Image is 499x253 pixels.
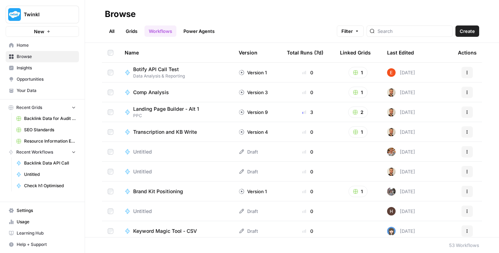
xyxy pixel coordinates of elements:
div: [DATE] [387,88,415,97]
div: Browse [105,8,136,20]
img: 436bim7ufhw3ohwxraeybzubrpb8 [387,207,396,215]
div: Last Edited [387,43,414,62]
button: New [6,26,79,37]
a: Untitled [125,168,227,175]
div: Draft [239,168,258,175]
a: Learning Hub [6,228,79,239]
img: 3gvzbppwfisvml0x668cj17z7zh7 [387,148,396,156]
a: Check h1 Optimised [13,180,79,191]
a: Usage [6,216,79,228]
button: 1 [348,67,368,78]
div: [DATE] [387,207,415,215]
img: 8y9pl6iujm21he1dbx14kgzmrglr [387,68,396,77]
span: Help + Support [17,241,76,248]
div: Version 1 [239,69,267,76]
span: SEO Standards [24,127,76,133]
span: Recent Grids [16,104,42,111]
a: Resource Information Extraction and Descriptions [13,136,79,147]
span: Filter [341,28,353,35]
span: Botify API Call Test [133,66,179,73]
img: ggqkytmprpadj6gr8422u7b6ymfp [387,167,396,176]
span: Untitled [133,168,152,175]
img: b65sxp8wo9gq7o48wcjghdpjk03q [387,227,396,235]
div: [DATE] [387,148,415,156]
img: ggqkytmprpadj6gr8422u7b6ymfp [387,88,396,97]
div: 0 [287,128,329,136]
span: Untitled [133,148,152,155]
a: Comp Analysis [125,89,227,96]
a: Untitled [13,169,79,180]
button: 2 [348,107,368,118]
img: ggqkytmprpadj6gr8422u7b6ymfp [387,108,396,116]
span: Keyword Magic Tool - CSV [133,228,197,235]
div: [DATE] [387,108,415,116]
span: Data Analysis & Reporting [133,73,185,79]
a: Keyword Magic Tool - CSV [125,228,227,235]
span: Create [460,28,475,35]
div: 0 [287,89,329,96]
a: Transcription and KB Write [125,128,227,136]
div: Version 1 [239,188,267,195]
a: Backlink Data for Audit Grid [13,113,79,124]
a: SEO Standards [13,124,79,136]
span: PPC [133,113,205,119]
span: Learning Hub [17,230,76,236]
span: Landing Page Builder - Alt 1 [133,105,199,113]
div: Version 4 [239,128,268,136]
div: Draft [239,228,258,235]
a: Your Data [6,85,79,96]
span: Usage [17,219,76,225]
span: Comp Analysis [133,89,169,96]
a: Backlink Data API Call [13,157,79,169]
span: Browse [17,53,76,60]
div: 0 [287,188,329,195]
a: Landing Page Builder - Alt 1PPC [125,105,227,119]
img: a2mlt6f1nb2jhzcjxsuraj5rj4vi [387,187,396,196]
a: All [105,25,119,37]
button: Filter [337,25,364,37]
div: Version 9 [239,109,268,116]
a: Browse [6,51,79,62]
div: 53 Workflows [449,242,479,249]
div: [DATE] [387,167,415,176]
div: Linked Grids [340,43,371,62]
span: Settings [17,207,76,214]
div: 0 [287,228,329,235]
div: Draft [239,148,258,155]
a: Botify API Call TestData Analysis & Reporting [125,66,227,79]
div: Total Runs (7d) [287,43,323,62]
button: 1 [348,126,368,138]
a: Untitled [125,208,227,215]
div: 0 [287,208,329,215]
span: Recent Workflows [16,149,53,155]
img: ggqkytmprpadj6gr8422u7b6ymfp [387,128,396,136]
img: Twinkl Logo [8,8,21,21]
a: Brand Kit Positioning [125,188,227,195]
button: Help + Support [6,239,79,250]
div: [DATE] [387,227,415,235]
button: 1 [348,87,368,98]
span: Your Data [17,87,76,94]
a: Insights [6,62,79,74]
span: Untitled [24,171,76,178]
span: Home [17,42,76,48]
div: Name [125,43,227,62]
div: Version 3 [239,89,268,96]
span: Brand Kit Positioning [133,188,183,195]
div: Draft [239,208,258,215]
a: Home [6,40,79,51]
span: Check h1 Optimised [24,183,76,189]
div: [DATE] [387,68,415,77]
a: Workflows [144,25,176,37]
button: Recent Workflows [6,147,79,157]
button: 1 [348,186,368,197]
button: Create [455,25,479,37]
div: 0 [287,148,329,155]
div: Actions [458,43,477,62]
span: Backlink Data API Call [24,160,76,166]
div: [DATE] [387,187,415,196]
div: 3 [287,109,329,116]
button: Workspace: Twinkl [6,6,79,23]
span: Backlink Data for Audit Grid [24,115,76,122]
div: [DATE] [387,128,415,136]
